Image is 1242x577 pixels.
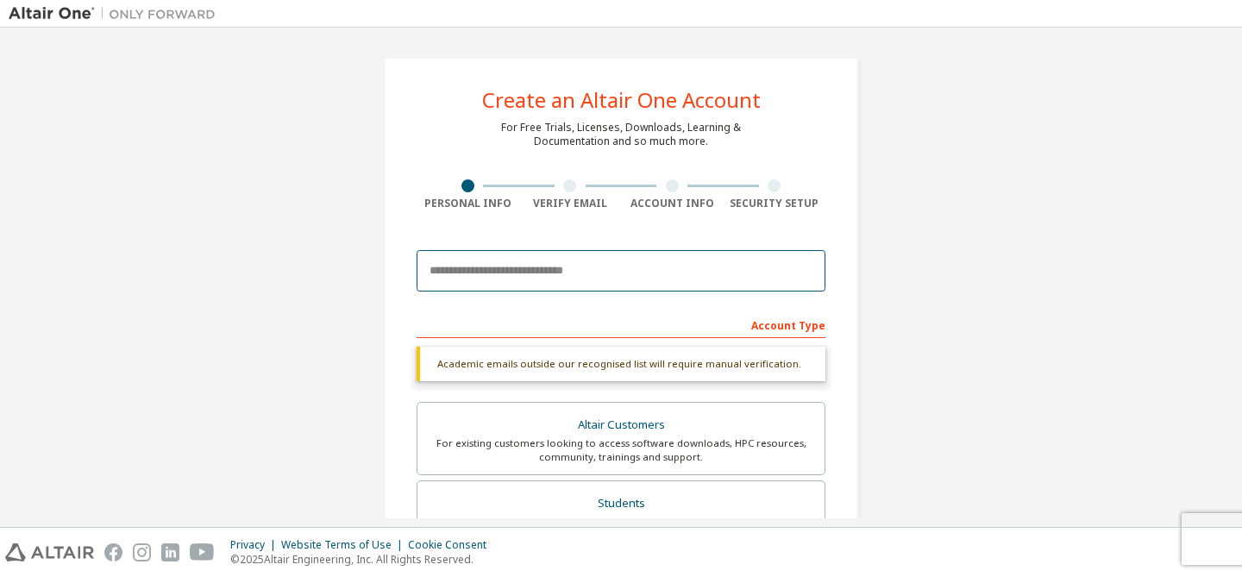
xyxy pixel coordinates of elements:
[104,543,122,561] img: facebook.svg
[9,5,224,22] img: Altair One
[428,413,814,437] div: Altair Customers
[417,310,825,338] div: Account Type
[621,197,724,210] div: Account Info
[5,543,94,561] img: altair_logo.svg
[230,552,497,567] p: © 2025 Altair Engineering, Inc. All Rights Reserved.
[428,492,814,516] div: Students
[428,436,814,464] div: For existing customers looking to access software downloads, HPC resources, community, trainings ...
[133,543,151,561] img: instagram.svg
[190,543,215,561] img: youtube.svg
[230,538,281,552] div: Privacy
[161,543,179,561] img: linkedin.svg
[482,90,761,110] div: Create an Altair One Account
[724,197,826,210] div: Security Setup
[417,197,519,210] div: Personal Info
[281,538,408,552] div: Website Terms of Use
[408,538,497,552] div: Cookie Consent
[417,347,825,381] div: Academic emails outside our recognised list will require manual verification.
[519,197,622,210] div: Verify Email
[501,121,741,148] div: For Free Trials, Licenses, Downloads, Learning & Documentation and so much more.
[428,516,814,543] div: For currently enrolled students looking to access the free Altair Student Edition bundle and all ...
